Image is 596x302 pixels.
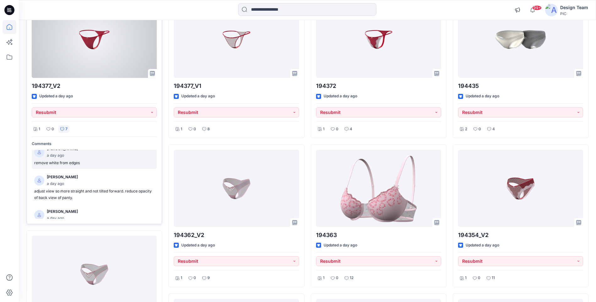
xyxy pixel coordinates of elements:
p: Updated a day ago [181,93,215,100]
p: Updated a day ago [466,242,499,249]
a: 194363 [316,150,441,227]
a: [PERSON_NAME]a day agobow : reduce ear length as marked [32,206,157,232]
p: a day ago [47,215,78,222]
p: Updated a day ago [39,93,73,100]
p: [PERSON_NAME] [47,174,78,181]
p: Comments [32,141,157,147]
p: 11 [492,275,495,281]
p: 1 [323,275,325,281]
p: 194362_V2 [174,231,299,240]
span: 99+ [532,5,542,10]
a: 194354_V2 [458,150,583,227]
p: 9 [207,275,210,281]
p: 2 [465,126,467,132]
p: a day ago [47,152,78,159]
p: 1 [465,275,467,281]
p: remove white from edges [34,160,154,166]
p: 194372 [316,82,441,90]
p: 1 [181,275,182,281]
a: 194377_V1 [174,1,299,78]
p: 0 [478,126,481,132]
svg: avatar [37,179,41,182]
p: 194377_V1 [174,82,299,90]
svg: avatar [37,150,41,154]
a: 194377_V2 [32,1,157,78]
img: avatar [545,4,558,16]
p: 0 [194,275,196,281]
a: 194435 [458,1,583,78]
p: 1 [181,126,182,132]
p: [PERSON_NAME] [47,208,78,215]
p: 194363 [316,231,441,240]
a: 194362_V2 [174,150,299,227]
a: 194372 [316,1,441,78]
p: 8 [207,126,210,132]
a: [PERSON_NAME]a day agoremove white from edges [32,143,157,169]
div: Design Team [560,4,588,11]
p: 194354_V2 [458,231,583,240]
p: 0 [194,126,196,132]
p: 194377_V2 [32,82,157,90]
p: Updated a day ago [324,242,357,249]
p: a day ago [47,181,78,187]
div: PIC [560,11,588,16]
p: 0 [336,126,338,132]
p: 0 [336,275,338,281]
p: 0 [478,275,480,281]
p: 1 [323,126,325,132]
p: 4 [350,126,352,132]
p: 12 [350,275,353,281]
p: Updated a day ago [324,93,357,100]
p: 194435 [458,82,583,90]
p: Updated a day ago [466,93,499,100]
p: adjust view so more straight and not tilted forward. reduce opacity of back view of panty. [34,188,154,201]
p: Updated a day ago [181,242,215,249]
svg: avatar [37,213,41,217]
a: [PERSON_NAME]a day agoadjust view so more straight and not tilted forward. reduce opacity of back... [32,171,157,203]
p: 7 [65,126,68,132]
p: 0 [52,126,54,132]
p: 1 [39,126,40,132]
p: 4 [492,126,495,132]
